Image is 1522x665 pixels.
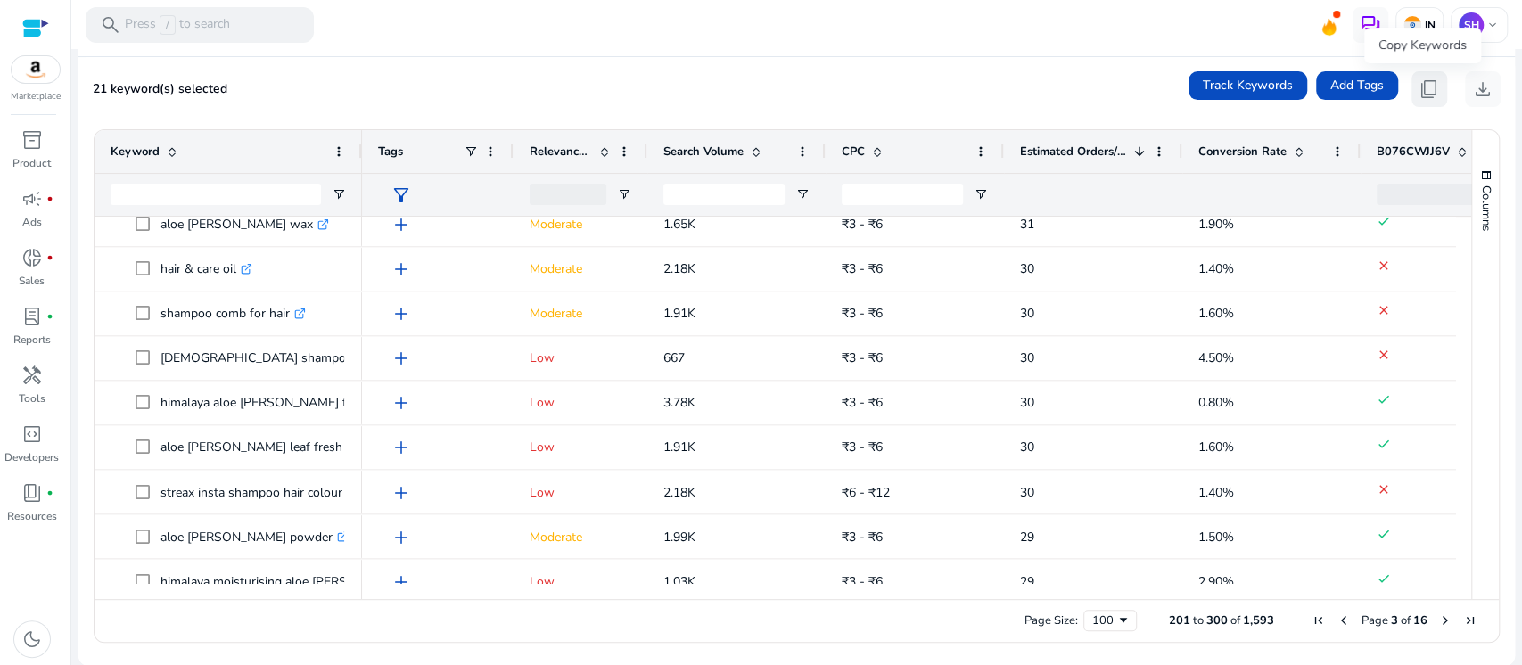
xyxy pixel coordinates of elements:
[1419,78,1440,100] span: content_copy
[1198,260,1234,277] span: 1.40%
[21,306,43,327] span: lab_profile
[21,482,43,504] span: book_4
[332,187,346,201] button: Open Filter Menu
[1459,12,1484,37] p: SH
[1020,349,1034,366] span: 30
[1198,216,1234,233] span: 1.90%
[1024,612,1078,628] div: Page Size:
[530,295,631,332] p: Moderate
[11,90,61,103] p: Marketplace
[100,14,121,36] span: search
[530,429,631,465] p: Low
[530,384,631,421] p: Low
[1198,305,1234,322] span: 1.60%
[1377,392,1391,406] mat-icon: done
[160,15,176,35] span: /
[160,340,413,376] p: [DEMOGRAPHIC_DATA] shampoo for hair
[842,528,883,545] span: ₹3 - ₹6
[1206,612,1228,628] span: 300
[1401,612,1411,628] span: of
[21,247,43,268] span: donut_small
[663,394,695,411] span: 3.78K
[1198,439,1234,456] span: 1.60%
[663,184,785,205] input: Search Volume Filter Input
[93,80,227,97] span: 21 keyword(s) selected
[1243,612,1274,628] span: 1,593
[111,144,160,160] span: Keyword
[1463,613,1477,628] div: Last Page
[530,518,631,554] p: Moderate
[1377,571,1391,585] mat-icon: done
[12,56,60,83] img: amazon.svg
[46,313,53,320] span: fiber_manual_record
[1020,439,1034,456] span: 30
[663,144,744,160] span: Search Volume
[1485,18,1500,32] span: keyboard_arrow_down
[795,187,810,201] button: Open Filter Menu
[530,250,631,287] p: Moderate
[1411,71,1447,107] button: content_copy
[1377,437,1391,451] mat-icon: done
[391,185,412,206] span: filter_alt
[160,562,487,599] p: himalaya moisturising aloe [PERSON_NAME] face wash
[1438,613,1452,628] div: Next Page
[160,429,358,465] p: aloe [PERSON_NAME] leaf fresh
[1413,612,1427,628] span: 16
[617,187,631,201] button: Open Filter Menu
[1198,144,1287,160] span: Conversion Rate
[663,216,695,233] span: 1.65K
[19,273,45,289] p: Sales
[842,483,890,500] span: ₹6 - ₹12
[125,15,230,35] p: Press to search
[1083,610,1137,631] div: Page Size
[1316,71,1398,100] button: Add Tags
[1377,526,1391,540] mat-icon: done
[1198,572,1234,589] span: 2.90%
[1198,349,1234,366] span: 4.50%
[1020,483,1034,500] span: 30
[391,259,412,280] span: add
[1362,612,1388,628] span: Page
[1377,481,1391,496] mat-icon: clear
[7,508,57,524] p: Resources
[160,473,358,510] p: streax insta shampoo hair colour
[1020,572,1034,589] span: 29
[663,572,695,589] span: 1.03K
[1377,303,1391,317] mat-icon: clear
[1377,259,1391,273] mat-icon: clear
[1169,612,1190,628] span: 201
[391,526,412,547] span: add
[1337,613,1351,628] div: Previous Page
[1421,18,1436,32] p: IN
[22,214,42,230] p: Ads
[1020,260,1034,277] span: 30
[391,214,412,235] span: add
[111,184,321,205] input: Keyword Filter Input
[1330,76,1384,94] span: Add Tags
[1472,78,1493,100] span: download
[391,571,412,592] span: add
[1478,185,1494,231] span: Columns
[21,423,43,445] span: code_blocks
[13,332,51,348] p: Reports
[12,155,51,171] p: Product
[530,206,631,242] p: Moderate
[4,449,59,465] p: Developers
[1203,76,1293,94] span: Track Keywords
[1020,394,1034,411] span: 30
[974,187,988,201] button: Open Filter Menu
[1465,71,1501,107] button: download
[1020,305,1034,322] span: 30
[21,628,43,650] span: dark_mode
[1189,71,1307,100] button: Track Keywords
[842,305,883,322] span: ₹3 - ₹6
[842,216,883,233] span: ₹3 - ₹6
[19,390,45,406] p: Tools
[160,384,415,421] p: himalaya aloe [PERSON_NAME] face wash
[378,144,403,160] span: Tags
[842,394,883,411] span: ₹3 - ₹6
[1198,394,1234,411] span: 0.80%
[1193,612,1204,628] span: to
[1198,483,1234,500] span: 1.40%
[842,572,883,589] span: ₹3 - ₹6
